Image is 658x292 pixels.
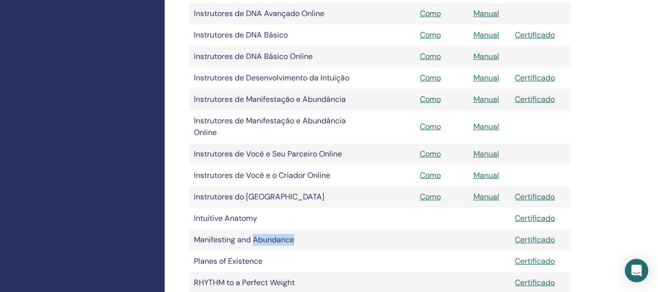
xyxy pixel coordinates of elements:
[473,149,499,159] a: Manual
[189,110,364,143] td: Instrutores de Manifestação e Abundância Online
[473,73,499,83] a: Manual
[420,149,441,159] a: Como
[189,67,364,89] td: Instrutores de Desenvolvimento da Intuição
[515,192,555,202] a: Certificado
[515,30,555,40] a: Certificado
[420,73,441,83] a: Como
[189,186,364,208] td: Instrutores do [GEOGRAPHIC_DATA]
[515,277,555,288] a: Certificado
[420,30,441,40] a: Como
[515,73,555,83] a: Certificado
[515,256,555,266] a: Certificado
[189,208,364,229] td: Intuitive Anatomy
[625,259,648,282] div: Open Intercom Messenger
[515,213,555,223] a: Certificado
[189,46,364,67] td: Instrutores de DNA Básico Online
[420,121,441,132] a: Como
[473,30,499,40] a: Manual
[189,143,364,165] td: Instrutores de Você e Seu Parceiro Online
[473,8,499,19] a: Manual
[473,94,499,104] a: Manual
[420,192,441,202] a: Como
[189,3,364,24] td: Instrutores de DNA Avançado Online
[473,51,499,61] a: Manual
[420,94,441,104] a: Como
[189,165,364,186] td: Instrutores de Você e o Criador Online
[189,24,364,46] td: Instrutores de DNA Básico
[515,94,555,104] a: Certificado
[420,8,441,19] a: Como
[189,229,364,251] td: Manifesting and Abundance
[473,192,499,202] a: Manual
[473,170,499,180] a: Manual
[420,170,441,180] a: Como
[420,51,441,61] a: Como
[189,89,364,110] td: Instrutores de Manifestação e Abundância
[189,251,364,272] td: Planes of Existence
[515,234,555,245] a: Certificado
[473,121,499,132] a: Manual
